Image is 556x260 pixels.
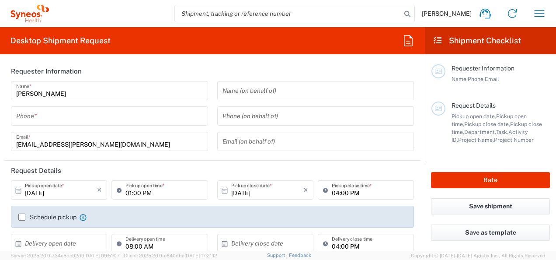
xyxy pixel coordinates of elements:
[485,76,499,82] span: Email
[11,166,61,175] h2: Request Details
[452,76,468,82] span: Name,
[84,253,120,258] span: [DATE] 09:51:07
[267,253,289,258] a: Support
[431,225,550,241] button: Save as template
[452,113,496,119] span: Pickup open date,
[411,252,546,260] span: Copyright © [DATE]-[DATE] Agistix Inc., All Rights Reserved
[18,214,76,221] label: Schedule pickup
[452,102,496,109] span: Request Details
[10,35,111,46] h2: Desktop Shipment Request
[431,198,550,214] button: Save shipment
[464,121,510,127] span: Pickup close date,
[11,67,82,76] h2: Requester Information
[124,253,217,258] span: Client: 2025.20.0-e640dba
[289,253,311,258] a: Feedback
[494,137,534,143] span: Project Number
[303,183,308,197] i: ×
[422,10,472,18] span: [PERSON_NAME]
[97,183,102,197] i: ×
[431,172,550,188] button: Rate
[496,129,508,135] span: Task,
[433,35,521,46] h2: Shipment Checklist
[452,65,514,72] span: Requester Information
[184,253,217,258] span: [DATE] 17:21:12
[175,5,401,22] input: Shipment, tracking or reference number
[464,129,496,135] span: Department,
[10,253,120,258] span: Server: 2025.20.0-734e5bc92d9
[468,76,485,82] span: Phone,
[458,137,494,143] span: Project Name,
